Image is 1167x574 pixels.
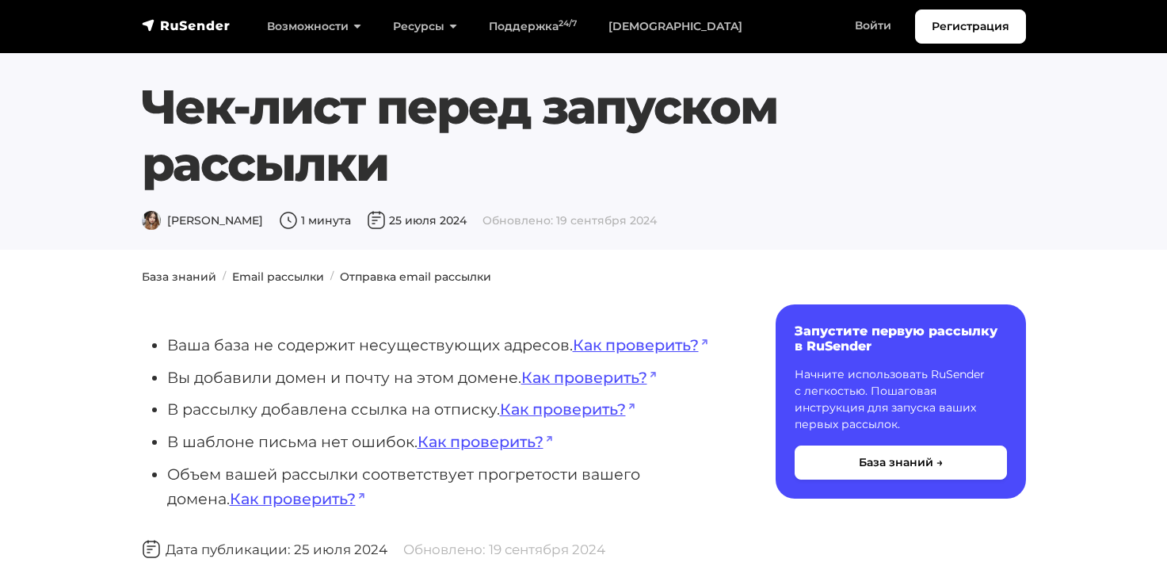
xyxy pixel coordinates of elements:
[839,10,907,42] a: Войти
[132,269,1035,285] nav: breadcrumb
[418,432,554,451] a: Как проверить?
[776,304,1026,499] a: Запустите первую рассылку в RuSender Начните использовать RuSender с легкостью. Пошаговая инструк...
[473,10,593,43] a: Поддержка24/7
[521,368,658,387] a: Как проверить?
[230,489,366,508] a: Как проверить?
[795,323,1007,354] h6: Запустите первую рассылку в RuSender
[795,366,1007,433] p: Начните использовать RuSender с легкостью. Пошаговая инструкция для запуска ваших первых рассылок.
[167,430,725,454] li: В шаблоне письма нет ошибок.
[167,397,725,422] li: В рассылку добавлена ссылка на отписку.
[377,10,473,43] a: Ресурсы
[403,541,605,557] span: Обновлено: 19 сентября 2024
[251,10,377,43] a: Возможности
[142,540,161,559] img: Дата публикации
[142,270,216,284] a: База знаний
[593,10,758,43] a: [DEMOGRAPHIC_DATA]
[142,213,263,228] span: [PERSON_NAME]
[167,333,725,358] li: Ваша база не содержит несуществующих адресов.
[142,78,1026,193] h1: Чек-лист перед запуском рассылки
[915,10,1026,44] a: Регистрация
[795,446,1007,480] button: База знаний →
[232,270,324,284] a: Email рассылки
[142,541,387,557] span: Дата публикации: 25 июля 2024
[367,213,467,228] span: 25 июля 2024
[559,18,577,29] sup: 24/7
[167,365,725,390] li: Вы добавили домен и почту на этом домене.
[340,270,491,284] a: Отправка email рассылки
[367,211,386,230] img: Дата публикации
[500,400,636,419] a: Как проверить?
[482,213,657,228] span: Обновлено: 19 сентября 2024
[279,213,351,228] span: 1 минута
[142,17,231,33] img: RuSender
[167,462,725,511] li: Объем вашей рассылки соответствует прогретости вашего домена.
[573,335,709,354] a: Как проверить?
[279,211,298,230] img: Время чтения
